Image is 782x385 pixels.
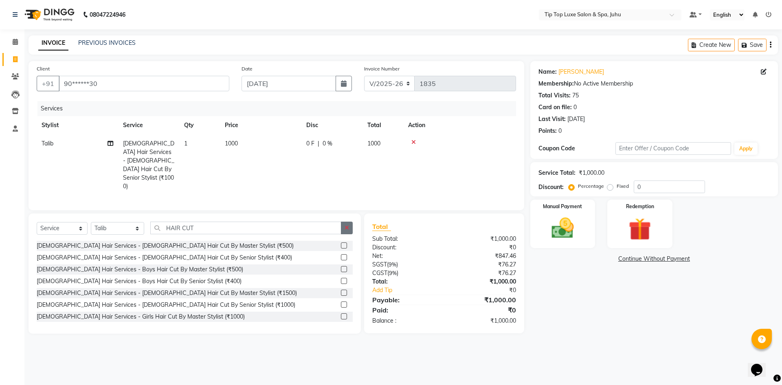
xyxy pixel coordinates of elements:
div: Net: [366,252,444,260]
div: ₹0 [457,286,522,295]
th: Total [362,116,403,134]
div: ( ) [366,269,444,277]
img: logo [21,3,77,26]
a: INVOICE [38,36,68,51]
div: Last Visit: [538,115,566,123]
div: ₹1,000.00 [444,317,522,325]
div: [DEMOGRAPHIC_DATA] Hair Services - [DEMOGRAPHIC_DATA] Hair Cut By Senior Stylist (₹400) [37,253,292,262]
span: CGST [372,269,387,277]
div: Coupon Code [538,144,615,153]
th: Service [118,116,179,134]
div: Service Total: [538,169,576,177]
a: Add Tip [366,286,457,295]
div: 75 [572,91,579,100]
div: Payable: [366,295,444,305]
div: Total Visits: [538,91,571,100]
div: Name: [538,68,557,76]
span: SGST [372,261,387,268]
div: ₹0 [444,305,522,315]
input: Search by Name/Mobile/Email/Code [59,76,229,91]
label: Date [242,65,253,73]
span: 0 % [323,139,332,148]
div: [DEMOGRAPHIC_DATA] Hair Services - Boys Hair Cut By Master Stylist (₹500) [37,265,243,274]
div: [DEMOGRAPHIC_DATA] Hair Services - Boys Hair Cut By Senior Stylist (₹400) [37,277,242,286]
button: Apply [734,143,758,155]
div: [DEMOGRAPHIC_DATA] Hair Services - [DEMOGRAPHIC_DATA] Hair Cut By Senior Stylist (₹1000) [37,301,295,309]
b: 08047224946 [90,3,125,26]
button: Create New [688,39,735,51]
div: Discount: [366,243,444,252]
th: Qty [179,116,220,134]
div: Total: [366,277,444,286]
div: [DEMOGRAPHIC_DATA] Hair Services - [DEMOGRAPHIC_DATA] Hair Cut By Master Stylist (₹1500) [37,289,297,297]
span: 1000 [225,140,238,147]
label: Percentage [578,183,604,190]
img: _gift.svg [622,215,658,243]
div: Balance : [366,317,444,325]
label: Invoice Number [364,65,400,73]
div: Points: [538,127,557,135]
label: Fixed [617,183,629,190]
span: 1000 [367,140,380,147]
span: 0 F [306,139,314,148]
label: Client [37,65,50,73]
span: Total [372,222,391,231]
div: ( ) [366,260,444,269]
th: Action [403,116,516,134]
button: Save [738,39,767,51]
button: +91 [37,76,59,91]
label: Manual Payment [543,203,582,210]
div: ₹847.46 [444,252,522,260]
label: Redemption [626,203,654,210]
a: [PERSON_NAME] [558,68,604,76]
div: Card on file: [538,103,572,112]
img: _cash.svg [545,215,581,241]
span: 9% [389,270,397,276]
div: Discount: [538,183,564,191]
div: ₹1,000.00 [579,169,604,177]
th: Price [220,116,301,134]
a: Continue Without Payment [532,255,776,263]
span: Talib [42,140,53,147]
th: Stylist [37,116,118,134]
div: [DEMOGRAPHIC_DATA] Hair Services - Girls Hair Cut By Master Stylist (₹1000) [37,312,245,321]
div: ₹1,000.00 [444,235,522,243]
div: ₹1,000.00 [444,277,522,286]
span: [DEMOGRAPHIC_DATA] Hair Services - [DEMOGRAPHIC_DATA] Hair Cut By Senior Stylist (₹1000) [123,140,174,190]
div: [DATE] [567,115,585,123]
a: PREVIOUS INVOICES [78,39,136,46]
input: Enter Offer / Coupon Code [615,142,731,155]
div: 0 [558,127,562,135]
div: ₹0 [444,243,522,252]
iframe: chat widget [748,352,774,377]
input: Search or Scan [150,222,342,234]
span: 9% [389,261,396,268]
span: | [318,139,319,148]
div: Sub Total: [366,235,444,243]
div: No Active Membership [538,79,770,88]
div: Paid: [366,305,444,315]
div: 0 [573,103,577,112]
span: 1 [184,140,187,147]
div: ₹1,000.00 [444,295,522,305]
div: ₹76.27 [444,260,522,269]
th: Disc [301,116,362,134]
div: ₹76.27 [444,269,522,277]
div: Services [37,101,522,116]
div: Membership: [538,79,574,88]
div: [DEMOGRAPHIC_DATA] Hair Services - [DEMOGRAPHIC_DATA] Hair Cut By Master Stylist (₹500) [37,242,294,250]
